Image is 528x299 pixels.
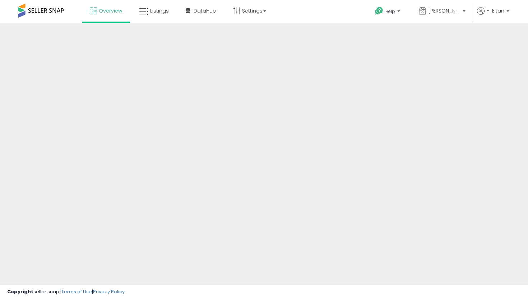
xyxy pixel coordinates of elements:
div: seller snap | | [7,289,125,295]
span: Hi Eitan [486,7,504,14]
span: Listings [150,7,169,14]
a: Terms of Use [61,288,92,295]
a: Privacy Policy [93,288,125,295]
a: Help [369,1,407,23]
span: DataHub [194,7,216,14]
i: Get Help [375,6,384,15]
span: Overview [99,7,122,14]
a: Hi Eitan [477,7,509,23]
span: Help [385,8,395,14]
strong: Copyright [7,288,33,295]
span: [PERSON_NAME] Suppliers [428,7,460,14]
